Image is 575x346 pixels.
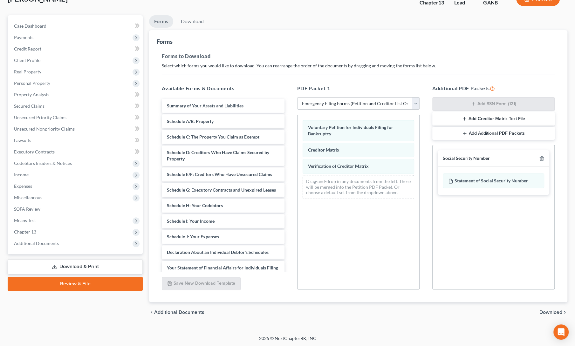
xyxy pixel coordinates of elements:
[14,241,59,246] span: Additional Documents
[167,203,223,208] span: Schedule H: Your Codebtors
[157,38,173,45] div: Forms
[443,173,544,188] div: Statement of Social Security Number
[9,123,143,135] a: Unsecured Nonpriority Claims
[553,324,569,340] div: Open Intercom Messenger
[14,46,41,51] span: Credit Report
[14,69,41,74] span: Real Property
[297,85,420,92] h5: PDF Packet 1
[432,85,555,92] h5: Additional PDF Packets
[167,218,215,224] span: Schedule I: Your Income
[176,15,209,28] a: Download
[162,63,555,69] p: Select which forms you would like to download. You can rearrange the order of the documents by dr...
[14,35,33,40] span: Payments
[432,127,555,140] button: Add Additional PDF Packets
[9,203,143,215] a: SOFA Review
[14,103,44,109] span: Secured Claims
[14,229,36,234] span: Chapter 13
[14,183,32,189] span: Expenses
[167,234,219,239] span: Schedule J: Your Expenses
[432,97,555,111] button: Add SSN Form (121)
[149,310,204,315] a: chevron_left Additional Documents
[14,126,75,132] span: Unsecured Nonpriority Claims
[9,100,143,112] a: Secured Claims
[14,206,40,212] span: SOFA Review
[562,310,567,315] i: chevron_right
[14,115,66,120] span: Unsecured Priority Claims
[308,125,393,136] span: Voluntary Petition for Individuals Filing for Bankruptcy
[14,138,31,143] span: Lawsuits
[9,89,143,100] a: Property Analysis
[167,103,243,108] span: Summary of Your Assets and Liabilities
[14,149,55,154] span: Executory Contracts
[539,310,562,315] span: Download
[539,310,567,315] button: Download chevron_right
[9,20,143,32] a: Case Dashboard
[9,43,143,55] a: Credit Report
[308,163,369,169] span: Verification of Creditor Matrix
[9,112,143,123] a: Unsecured Priority Claims
[167,150,269,161] span: Schedule D: Creditors Who Have Claims Secured by Property
[9,135,143,146] a: Lawsuits
[167,119,214,124] span: Schedule A/B: Property
[162,277,241,290] button: Save New Download Template
[308,147,339,153] span: Creditor Matrix
[8,259,143,274] a: Download & Print
[14,160,72,166] span: Codebtors Insiders & Notices
[14,172,29,177] span: Income
[167,265,278,277] span: Your Statement of Financial Affairs for Individuals Filing for Bankruptcy
[167,172,272,177] span: Schedule E/F: Creditors Who Have Unsecured Claims
[162,52,555,60] h5: Forms to Download
[167,249,269,255] span: Declaration About an Individual Debtor's Schedules
[8,277,143,291] a: Review & File
[162,85,284,92] h5: Available Forms & Documents
[14,218,36,223] span: Means Test
[14,23,46,29] span: Case Dashboard
[167,187,276,193] span: Schedule G: Executory Contracts and Unexpired Leases
[443,155,490,161] div: Social Security Number
[14,195,42,200] span: Miscellaneous
[303,175,414,199] div: Drag-and-drop in any documents from the left. These will be merged into the Petition PDF Packet. ...
[149,310,154,315] i: chevron_left
[167,134,259,139] span: Schedule C: The Property You Claim as Exempt
[14,58,40,63] span: Client Profile
[154,310,204,315] span: Additional Documents
[432,112,555,126] button: Add Creditor Matrix Text File
[149,15,173,28] a: Forms
[14,92,49,97] span: Property Analysis
[9,146,143,158] a: Executory Contracts
[14,80,50,86] span: Personal Property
